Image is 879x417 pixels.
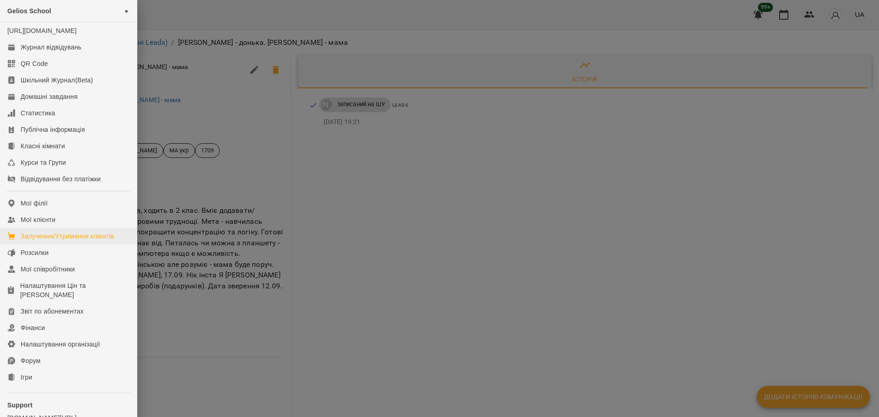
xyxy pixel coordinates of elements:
div: Шкільний Журнал(Beta) [21,76,93,85]
div: Відвідування без платіжки [21,174,101,184]
div: Мої співробітники [21,265,75,274]
div: Залучення/Утримання клієнтів [21,232,114,241]
a: [URL][DOMAIN_NAME] [7,27,76,34]
div: Налаштування Цін та [PERSON_NAME] [20,281,130,299]
div: Публічна інформація [21,125,85,134]
div: Мої клієнти [21,215,55,224]
p: Support [7,401,130,410]
div: Фінанси [21,323,45,332]
div: Звіт по абонементах [21,307,84,316]
div: Журнал відвідувань [21,43,81,52]
div: Класні кімнати [21,141,65,151]
div: QR Code [21,59,48,68]
div: Курси та Групи [21,158,66,167]
div: Розсилки [21,248,49,257]
span: Gelios School [7,7,51,15]
div: Мої філії [21,199,48,208]
div: Форум [21,356,41,365]
div: Статистика [21,108,55,118]
div: Ігри [21,373,32,382]
div: Домашні завдання [21,92,77,101]
div: Налаштування організації [21,340,100,349]
span: ► [125,7,130,15]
